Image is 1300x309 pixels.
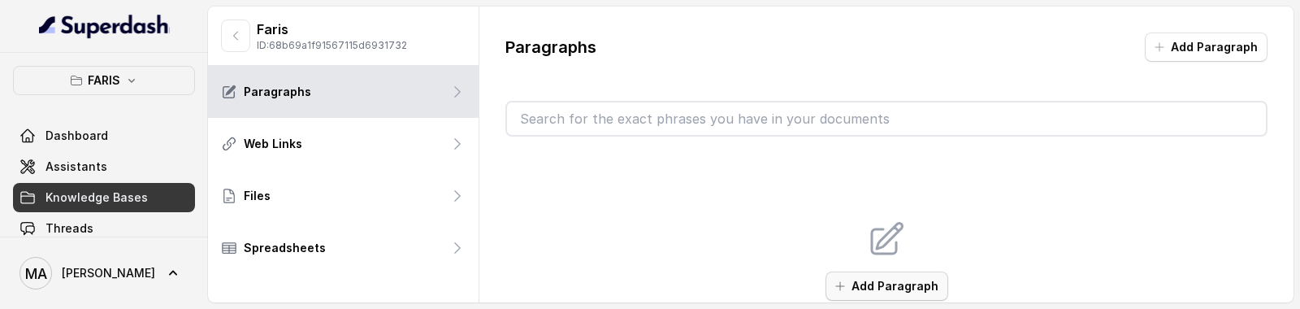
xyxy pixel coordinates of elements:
a: [PERSON_NAME] [13,250,195,296]
a: Threads [13,214,195,243]
button: Add Paragraph [1145,33,1267,62]
a: Dashboard [13,121,195,150]
span: Assistants [45,159,107,175]
a: Assistants [13,152,195,181]
a: Knowledge Bases [13,183,195,212]
p: Paragraphs [505,36,596,59]
span: Knowledge Bases [45,189,148,206]
p: Faris [257,20,407,39]
span: Threads [45,220,93,237]
p: Paragraphs [244,84,311,100]
p: Files [244,188,271,204]
text: MA [25,265,47,282]
p: ID: 68b69a1f91567115d6931732 [257,39,407,52]
img: light.svg [39,13,170,39]
button: Add Paragraph [825,272,948,301]
p: Spreadsheets [244,240,326,256]
span: [PERSON_NAME] [62,265,155,281]
p: Web Links [244,136,302,152]
p: FARIS [88,71,120,90]
span: Dashboard [45,128,108,144]
button: FARIS [13,66,195,95]
input: Search for the exact phrases you have in your documents [507,102,1266,135]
